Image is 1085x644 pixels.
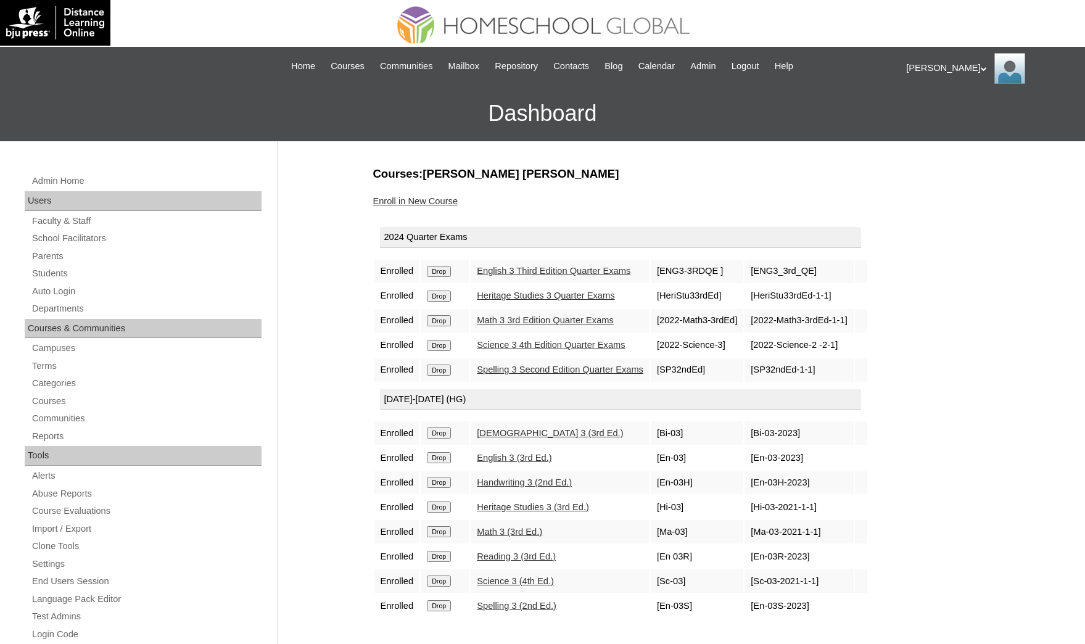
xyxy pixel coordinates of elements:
td: [Bi-03-2023] [745,421,853,445]
img: Ariane Ebuen [994,53,1025,84]
a: Courses [324,59,371,73]
td: Enrolled [374,309,419,332]
span: Logout [732,59,759,73]
a: Language Pack Editor [31,592,262,607]
a: Faculty & Staff [31,213,262,229]
td: Enrolled [374,358,419,382]
td: [Hi-03-2021-1-1] [745,495,853,519]
a: Repository [489,59,544,73]
td: [2022-Science-2 -2-1] [745,334,853,357]
span: Admin [690,59,716,73]
a: [DEMOGRAPHIC_DATA] 3 (3rd Ed.) [477,428,623,438]
span: Blog [604,59,622,73]
td: [2022-Math3-3rdEd-1-1] [745,309,853,332]
span: Communities [380,59,433,73]
a: Math 3 (3rd Ed.) [477,527,542,537]
span: Mailbox [448,59,480,73]
td: [Sc-03] [651,569,743,593]
a: Math 3 3rd Edition Quarter Exams [477,315,614,325]
a: Admin Home [31,173,262,189]
a: Import / Export [31,521,262,537]
td: [En-03R-2023] [745,545,853,568]
a: English 3 (3rd Ed.) [477,453,551,463]
a: School Facilitators [31,231,262,246]
td: [En-03S-2023] [745,594,853,617]
a: Science 3 4th Edition Quarter Exams [477,340,625,350]
input: Drop [427,576,451,587]
div: Tools [25,446,262,466]
td: [Ma-03] [651,520,743,543]
a: Spelling 3 (2nd Ed.) [477,601,556,611]
td: Enrolled [374,260,419,283]
a: Course Evaluations [31,503,262,519]
td: [En 03R] [651,545,743,568]
td: [En-03S] [651,594,743,617]
input: Drop [427,315,451,326]
a: Blog [598,59,629,73]
td: Enrolled [374,594,419,617]
div: [PERSON_NAME] [906,53,1073,84]
div: Courses & Communities [25,319,262,339]
span: Contacts [553,59,589,73]
div: 2024 Quarter Exams [380,227,860,248]
a: Heritage Studies 3 Quarter Exams [477,291,614,300]
a: Heritage Studies 3 (3rd Ed.) [477,502,589,512]
td: [Sc-03-2021-1-1] [745,569,853,593]
input: Drop [427,452,451,463]
a: Clone Tools [31,539,262,554]
td: Enrolled [374,545,419,568]
a: Categories [31,376,262,391]
td: [Ma-03-2021-1-1] [745,520,853,543]
a: Reports [31,429,262,444]
span: Help [775,59,793,73]
a: Contacts [547,59,595,73]
td: [SP32ndEd-1-1] [745,358,853,382]
input: Drop [427,340,451,351]
a: Home [285,59,321,73]
input: Drop [427,551,451,562]
input: Drop [427,291,451,302]
h3: Courses:[PERSON_NAME] [PERSON_NAME] [373,166,983,182]
td: Enrolled [374,334,419,357]
a: Campuses [31,341,262,356]
div: [DATE]-[DATE] (HG) [380,389,860,410]
input: Drop [427,427,451,439]
td: [SP32ndEd] [651,358,743,382]
td: [2022-Science-3] [651,334,743,357]
a: English 3 Third Edition Quarter Exams [477,266,630,276]
a: Abuse Reports [31,486,262,502]
td: Enrolled [374,471,419,494]
td: Enrolled [374,446,419,469]
input: Drop [427,526,451,537]
a: Test Admins [31,609,262,624]
a: Mailbox [442,59,486,73]
img: logo-white.png [6,6,104,39]
a: Auto Login [31,284,262,299]
h3: Dashboard [6,86,1079,141]
td: [ENG3_3rd_QE] [745,260,853,283]
td: Enrolled [374,495,419,519]
a: Parents [31,249,262,264]
input: Drop [427,266,451,277]
span: Repository [495,59,538,73]
td: Enrolled [374,421,419,445]
input: Drop [427,477,451,488]
a: Logout [725,59,765,73]
td: [Hi-03] [651,495,743,519]
span: Courses [331,59,365,73]
td: [En-03H] [651,471,743,494]
a: Alerts [31,468,262,484]
input: Drop [427,600,451,611]
td: Enrolled [374,520,419,543]
td: [ENG3-3RDQE ] [651,260,743,283]
a: Help [769,59,799,73]
a: Departments [31,301,262,316]
td: Enrolled [374,569,419,593]
a: Communities [31,411,262,426]
td: [HeriStu33rdEd-1-1] [745,284,853,308]
td: [2022-Math3-3rdEd] [651,309,743,332]
a: Settings [31,556,262,572]
td: [En-03-2023] [745,446,853,469]
div: Users [25,191,262,211]
td: Enrolled [374,284,419,308]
